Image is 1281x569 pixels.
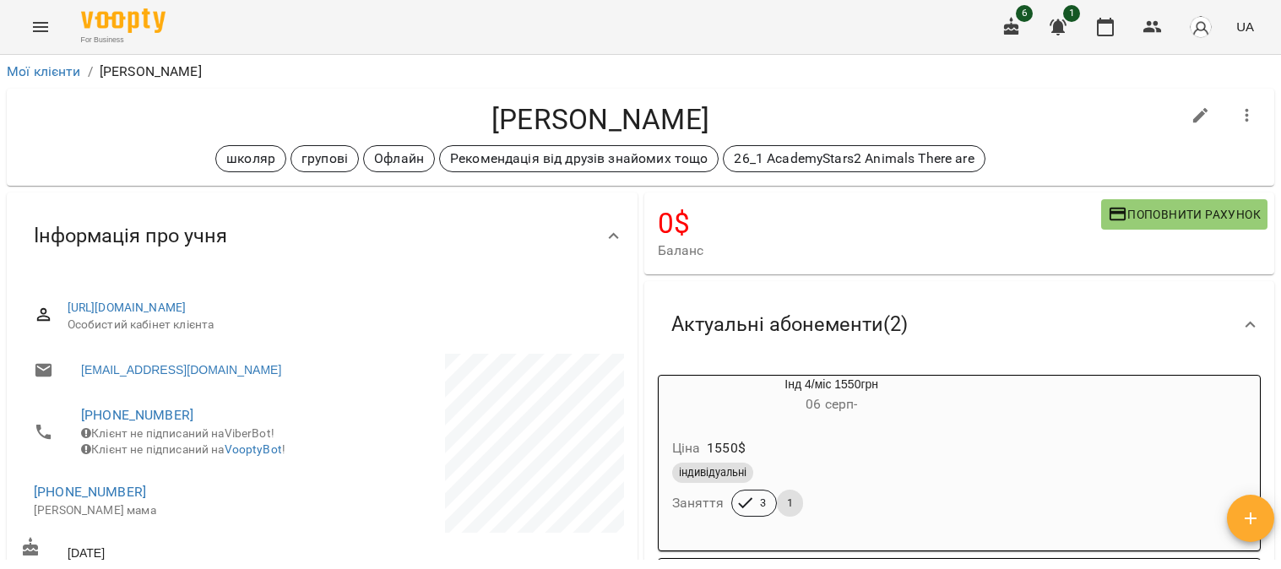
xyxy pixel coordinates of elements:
[723,145,985,172] div: 26_1 AcademyStars2 Animals There are
[81,426,274,440] span: Клієнт не підписаний на ViberBot!
[7,192,638,279] div: Інформація про учня
[34,223,227,249] span: Інформація про учня
[226,149,275,169] p: школяр
[68,317,611,333] span: Особистий кабінет клієнта
[20,102,1181,137] h4: [PERSON_NAME]
[659,376,1005,537] button: Інд 4/міс 1550грн06 серп- Ціна1550$індивідуальніЗаняття31
[1108,204,1261,225] span: Поповнити рахунок
[777,496,803,511] span: 1
[81,407,193,423] a: [PHONE_NUMBER]
[34,502,305,519] p: [PERSON_NAME] мама
[672,465,753,480] span: індивідуальні
[671,312,908,338] span: Актуальні абонементи ( 2 )
[1236,18,1254,35] span: UA
[672,491,725,515] h6: Заняття
[1063,5,1080,22] span: 1
[225,442,282,456] a: VooptyBot
[450,149,708,169] p: Рекомендація від друзів знайомих тощо
[1016,5,1033,22] span: 6
[658,206,1101,241] h4: 0 $
[806,396,857,412] span: 06 серп -
[81,8,166,33] img: Voopty Logo
[1101,199,1267,230] button: Поповнити рахунок
[34,484,146,500] a: [PHONE_NUMBER]
[88,62,93,82] li: /
[659,376,1005,416] div: Інд 4/міс 1550грн
[644,281,1275,368] div: Актуальні абонементи(2)
[750,496,776,511] span: 3
[20,7,61,47] button: Menu
[363,145,435,172] div: Офлайн
[17,534,322,565] div: [DATE]
[81,35,166,46] span: For Business
[301,149,348,169] p: групові
[734,149,974,169] p: 26_1 AcademyStars2 Animals There are
[658,241,1101,261] span: Баланс
[290,145,359,172] div: групові
[1189,15,1213,39] img: avatar_s.png
[7,62,1274,82] nav: breadcrumb
[7,63,81,79] a: Мої клієнти
[81,442,285,456] span: Клієнт не підписаний на !
[1229,11,1261,42] button: UA
[100,62,202,82] p: [PERSON_NAME]
[68,301,187,314] a: [URL][DOMAIN_NAME]
[672,436,701,460] h6: Ціна
[439,145,719,172] div: Рекомендація від друзів знайомих тощо
[215,145,286,172] div: школяр
[707,438,746,458] p: 1550 $
[81,361,281,378] a: [EMAIL_ADDRESS][DOMAIN_NAME]
[374,149,424,169] p: Офлайн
